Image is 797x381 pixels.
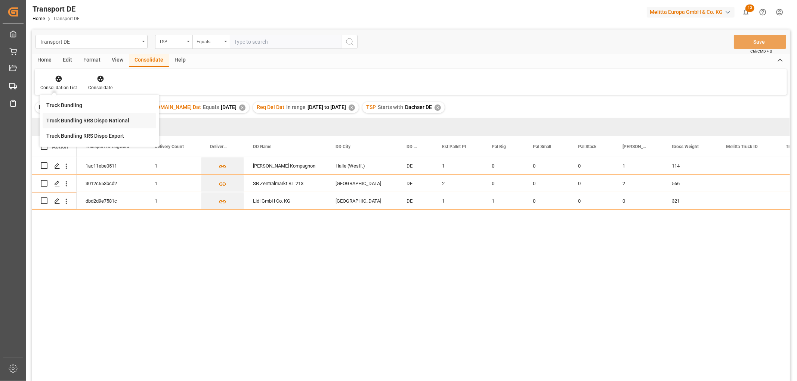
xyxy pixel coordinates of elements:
div: Lidl GmbH Co. KG [244,192,327,209]
div: ✕ [435,104,441,111]
div: Melitta Europa GmbH & Co. KG [647,7,735,18]
span: [DATE] to [DATE] [308,104,346,110]
div: [GEOGRAPHIC_DATA] [327,175,398,192]
button: open menu [155,35,192,49]
div: SB Zentralmarkt BT 213 [244,175,327,192]
div: Halle (Westf.) [327,157,398,174]
div: [GEOGRAPHIC_DATA] [327,192,398,209]
div: 1 [146,192,201,209]
div: 0 [569,175,614,192]
div: Press SPACE to select this row. [32,192,77,210]
span: Req Del Dat [257,104,284,110]
div: 566 [663,175,717,192]
div: 1 [146,175,201,192]
div: Home [32,54,57,67]
span: Dachser DE [405,104,432,110]
div: 1 [433,157,483,174]
div: Press SPACE to select this row. [32,157,77,175]
button: Melitta Europa GmbH & Co. KG [647,5,738,19]
span: Gross Weight [672,144,699,149]
div: 0 [524,192,569,209]
div: 0 [483,157,524,174]
span: Filter : [39,104,54,110]
div: 0 [524,175,569,192]
div: DE [398,192,433,209]
div: Transport DE [40,37,139,46]
div: 0 [524,157,569,174]
div: ✕ [349,104,355,111]
div: View [106,54,129,67]
a: Home [33,16,45,21]
div: DE [398,157,433,174]
span: Pal Small [533,144,551,149]
div: Consolidation List [40,84,77,91]
div: 0 [614,192,663,209]
span: In range [286,104,306,110]
span: Delivery Count [155,144,184,149]
div: 1 [433,192,483,209]
button: open menu [192,35,230,49]
div: 1 [483,192,524,209]
div: ✕ [239,104,245,111]
div: 0 [569,192,614,209]
div: Truck Bundling RRS Dispo Export [46,132,124,140]
div: Transport DE [33,3,80,15]
div: 1 [614,157,663,174]
span: TSP [366,104,376,110]
div: [PERSON_NAME] Kompagnon [244,157,327,174]
span: Equals [203,104,219,110]
button: open menu [35,35,148,49]
div: Truck Bundling RRS Dispo National [46,117,129,125]
div: 114 [663,157,717,174]
input: Type to search [230,35,342,49]
div: 3012c653bcd2 [77,175,146,192]
span: Delivery List [210,144,228,149]
div: 1ac11ebe0511 [77,157,146,174]
button: Save [734,35,786,49]
div: Truck Bundling [46,102,82,109]
div: TSP [159,37,185,45]
span: DD City [336,144,350,149]
button: search button [342,35,358,49]
span: Pal Stack [578,144,596,149]
span: [PERSON_NAME] [623,144,647,149]
span: Starts with [378,104,403,110]
span: 13 [745,4,754,12]
div: 321 [663,192,717,209]
div: 2 [614,175,663,192]
div: 2 [433,175,483,192]
div: Equals [197,37,222,45]
span: Pal Big [492,144,506,149]
div: Press SPACE to select this row. [32,175,77,192]
span: Est Pallet Pl [442,144,466,149]
div: 0 [569,157,614,174]
div: 0 [483,175,524,192]
span: Melitta Truck ID [726,144,758,149]
span: DD Country [407,144,417,149]
span: Ctrl/CMD + S [750,49,772,54]
div: DE [398,175,433,192]
span: [DATE] [221,104,237,110]
div: 1 [146,157,201,174]
span: [DOMAIN_NAME] Dat [152,104,201,110]
span: DD Name [253,144,271,149]
div: Format [78,54,106,67]
button: show 13 new notifications [738,4,754,21]
button: Help Center [754,4,771,21]
div: Edit [57,54,78,67]
div: Help [169,54,191,67]
div: dbd2d9e7581c [77,192,146,209]
div: Consolidate [88,84,112,91]
div: Consolidate [129,54,169,67]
